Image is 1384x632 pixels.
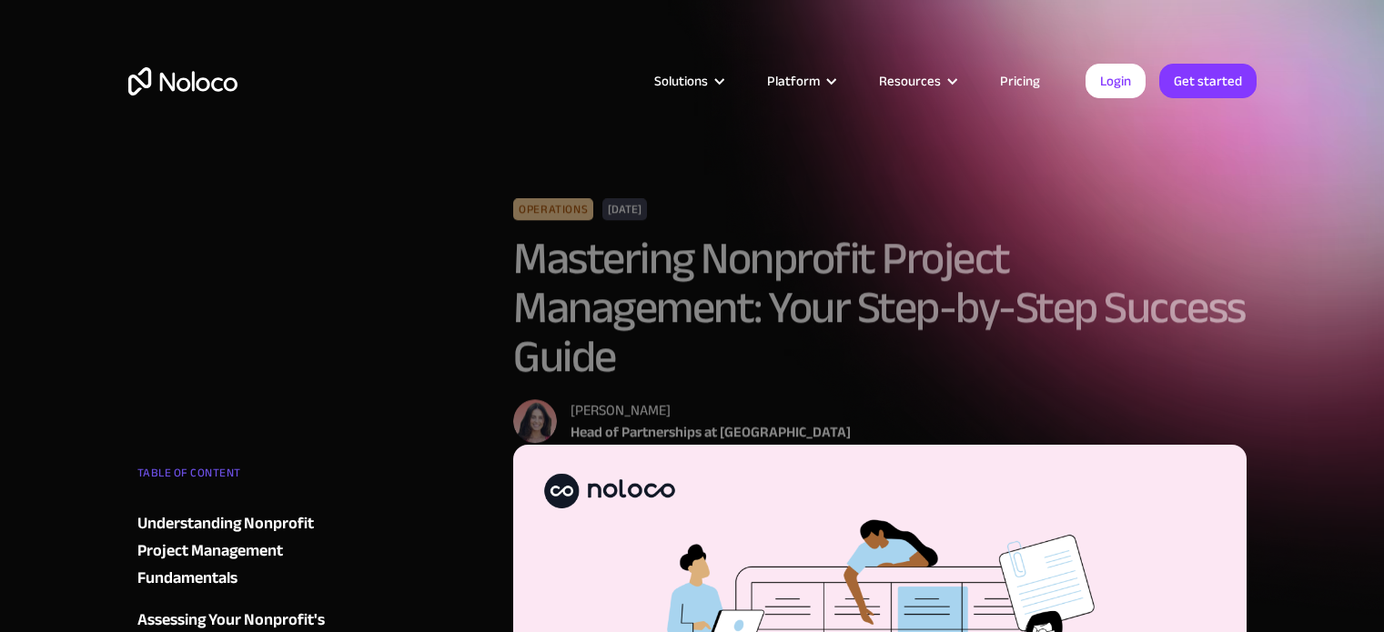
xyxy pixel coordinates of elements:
div: Head of Partnerships at [GEOGRAPHIC_DATA] [571,421,851,443]
a: Understanding Nonprofit Project Management Fundamentals [137,510,358,592]
div: Platform [744,69,856,93]
a: Pricing [977,69,1063,93]
div: TABLE OF CONTENT [137,459,358,496]
h1: Mastering Nonprofit Project Management: Your Step-by-Step Success Guide [513,234,1248,381]
div: [PERSON_NAME] [571,399,851,421]
div: Solutions [654,69,708,93]
div: Operations [513,198,593,220]
div: Solutions [631,69,744,93]
div: [DATE] [602,198,647,220]
a: home [128,67,237,95]
div: Resources [856,69,977,93]
div: Resources [879,69,941,93]
div: Platform [767,69,820,93]
a: Get started [1159,64,1257,98]
a: Login [1086,64,1146,98]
